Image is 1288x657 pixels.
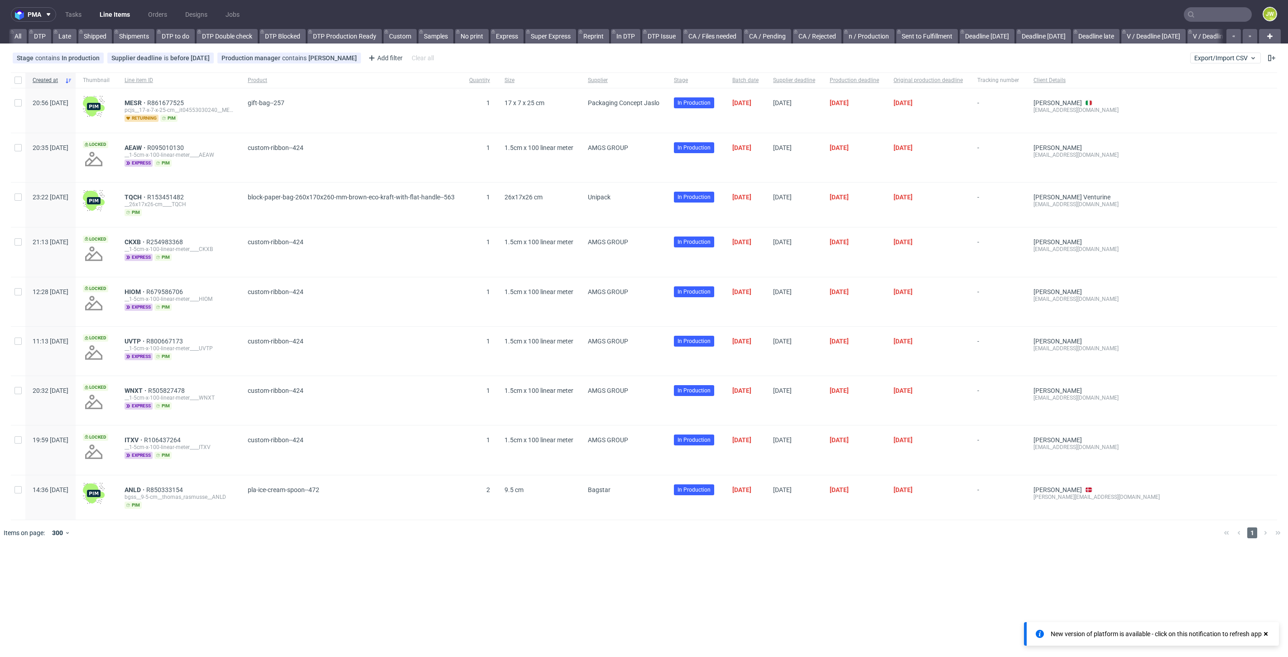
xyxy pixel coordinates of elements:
a: DTP [29,29,51,43]
div: __26x17x26-cm____TQCH [125,201,233,208]
div: __1-5cm-x-100-linear-meter____HIOM [125,295,233,303]
span: [DATE] [773,193,792,201]
span: Supplier deadline [111,54,164,62]
span: 1.5cm x 100 linear meter [505,288,573,295]
span: [DATE] [894,99,913,106]
span: 17 x 7 x 25 cm [505,99,544,106]
a: R505827478 [148,387,187,394]
a: In DTP [611,29,640,43]
span: 20:32 [DATE] [33,387,68,394]
span: 1.5cm x 100 linear meter [505,338,573,345]
div: __1-5cm-x-100-linear-meter____AEAW [125,151,233,159]
span: Production manager [221,54,282,62]
a: V / Deadline [DATE] [1121,29,1186,43]
a: CA / Files needed [683,29,742,43]
span: [DATE] [773,338,792,345]
span: [DATE] [830,387,849,394]
a: [PERSON_NAME] [1033,288,1082,295]
span: express [125,254,153,261]
span: Line item ID [125,77,233,84]
span: 20:35 [DATE] [33,144,68,151]
span: pim [154,402,172,410]
span: In Production [678,193,711,201]
span: 1 [1247,527,1257,538]
a: R254983368 [146,238,185,246]
a: UVTP [125,338,146,345]
span: 19:59 [DATE] [33,436,68,444]
span: AMGS GROUP [588,436,628,444]
span: [DATE] [830,436,849,444]
img: no_design.png [83,342,105,363]
span: [DATE] [830,288,849,295]
span: [DATE] [830,144,849,151]
a: ITXV [125,436,144,444]
span: custom-ribbon--424 [248,387,303,394]
a: Jobs [220,7,245,22]
span: MESR [125,99,147,106]
span: returning [125,115,159,122]
span: 26x17x26 cm [505,193,543,201]
span: AMGS GROUP [588,144,628,151]
span: [DATE] [894,193,913,201]
span: is [164,54,170,62]
span: express [125,304,153,311]
a: Line Items [94,7,135,22]
span: Tracking number [977,77,1019,84]
a: No print [455,29,489,43]
span: - [977,99,1019,122]
a: R850333154 [146,486,185,493]
a: [PERSON_NAME] [1033,387,1082,394]
span: custom-ribbon--424 [248,338,303,345]
span: - [977,193,1019,216]
span: pim [154,353,172,360]
span: 1 [486,436,490,444]
span: AMGS GROUP [588,288,628,295]
a: R800667173 [146,338,185,345]
span: 23:22 [DATE] [33,193,68,201]
img: wHgJFi1I6lmhQAAAABJRU5ErkJggg== [83,190,105,212]
span: R861677525 [147,99,186,106]
div: [EMAIL_ADDRESS][DOMAIN_NAME] [1033,345,1160,352]
a: CKXB [125,238,146,246]
span: [DATE] [894,338,913,345]
span: In Production [678,486,711,494]
span: 1 [486,338,490,345]
button: pma [11,7,56,22]
a: Deadline [DATE] [960,29,1014,43]
span: [DATE] [773,387,792,394]
span: Items on page: [4,528,45,537]
span: [DATE] [732,193,751,201]
a: DTP Issue [642,29,681,43]
a: Shipments [114,29,154,43]
span: [DATE] [894,387,913,394]
span: AMGS GROUP [588,387,628,394]
span: contains [35,54,62,62]
span: pim [154,254,172,261]
div: In production [62,54,100,62]
figcaption: JW [1264,8,1276,20]
span: pim [125,209,142,216]
img: wHgJFi1I6lmhQAAAABJRU5ErkJggg== [83,96,105,117]
a: [PERSON_NAME] [1033,486,1082,493]
span: pim [125,502,142,509]
span: express [125,353,153,360]
img: no_design.png [83,243,105,265]
a: R153451482 [147,193,186,201]
div: [PERSON_NAME] [308,54,357,62]
span: 12:28 [DATE] [33,288,68,295]
span: ANLD [125,486,146,493]
span: Export/Import CSV [1194,54,1257,62]
span: 11:13 [DATE] [33,338,68,345]
span: R095010130 [147,144,186,151]
a: Orders [143,7,173,22]
button: Export/Import CSV [1190,53,1261,63]
div: [EMAIL_ADDRESS][DOMAIN_NAME] [1033,394,1160,401]
a: All [9,29,27,43]
span: Size [505,77,573,84]
img: no_design.png [83,148,105,170]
